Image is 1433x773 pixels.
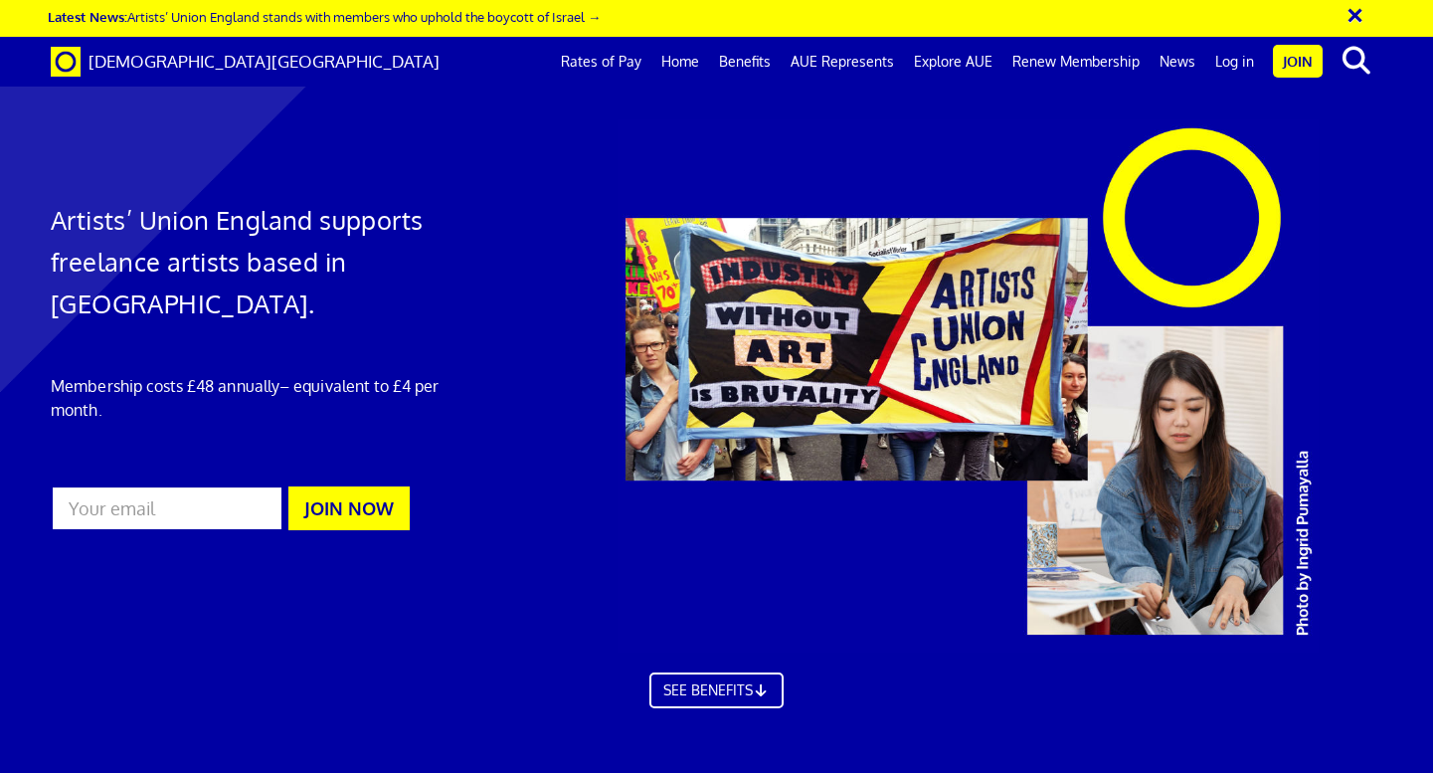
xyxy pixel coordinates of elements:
a: SEE BENEFITS [649,673,785,708]
input: Your email [51,485,283,531]
strong: Latest News: [48,8,127,25]
a: Benefits [709,37,781,87]
a: Join [1273,45,1323,78]
a: Rates of Pay [551,37,651,87]
a: Explore AUE [904,37,1002,87]
a: Latest News:Artists’ Union England stands with members who uphold the boycott of Israel → [48,8,601,25]
a: News [1150,37,1205,87]
a: Brand [DEMOGRAPHIC_DATA][GEOGRAPHIC_DATA] [36,37,454,87]
h1: Artists’ Union England supports freelance artists based in [GEOGRAPHIC_DATA]. [51,199,474,324]
a: Renew Membership [1002,37,1150,87]
a: Log in [1205,37,1264,87]
span: [DEMOGRAPHIC_DATA][GEOGRAPHIC_DATA] [89,51,440,72]
p: Membership costs £48 annually – equivalent to £4 per month. [51,374,474,422]
button: JOIN NOW [288,486,410,530]
a: AUE Represents [781,37,904,87]
button: search [1327,40,1387,82]
a: Home [651,37,709,87]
